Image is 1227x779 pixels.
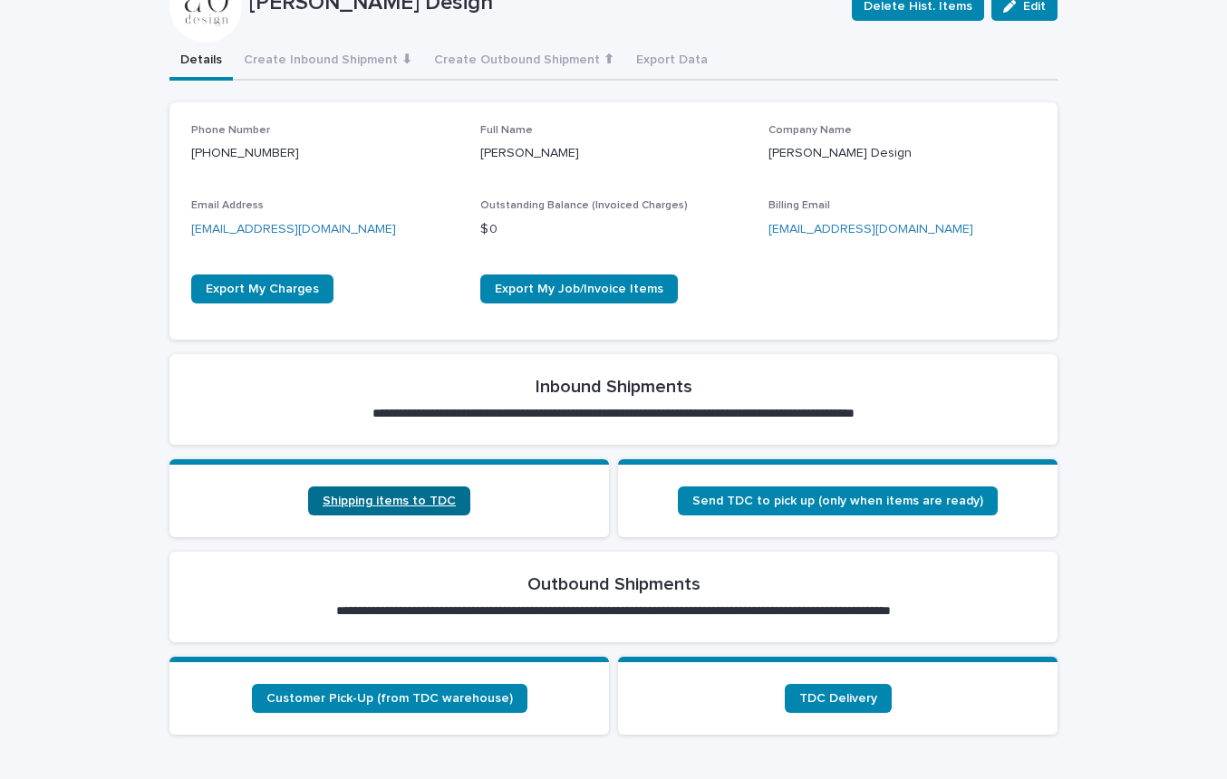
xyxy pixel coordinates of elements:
span: Full Name [480,125,533,136]
p: $ 0 [480,220,748,239]
a: Shipping items to TDC [308,486,470,515]
h2: Inbound Shipments [536,376,692,398]
a: Send TDC to pick up (only when items are ready) [678,486,998,515]
button: Details [169,43,233,81]
button: Create Outbound Shipment ⬆ [423,43,625,81]
a: [EMAIL_ADDRESS][DOMAIN_NAME] [768,223,973,236]
a: Customer Pick-Up (from TDC warehouse) [252,684,527,713]
span: Phone Number [191,125,270,136]
span: Email Address [191,200,264,211]
span: Export My Charges [206,283,319,295]
span: Send TDC to pick up (only when items are ready) [692,495,983,507]
button: Export Data [625,43,719,81]
button: Create Inbound Shipment ⬇ [233,43,423,81]
a: Export My Charges [191,274,333,303]
p: [PERSON_NAME] [480,144,748,163]
a: Export My Job/Invoice Items [480,274,678,303]
span: Customer Pick-Up (from TDC warehouse) [266,692,513,705]
a: TDC Delivery [785,684,892,713]
span: Company Name [768,125,852,136]
p: [PERSON_NAME] Design [768,144,1036,163]
h2: Outbound Shipments [527,573,700,595]
a: [PHONE_NUMBER] [191,147,299,159]
a: [EMAIL_ADDRESS][DOMAIN_NAME] [191,223,396,236]
span: TDC Delivery [799,692,877,705]
span: Shipping items to TDC [323,495,456,507]
span: Billing Email [768,200,830,211]
span: Outstanding Balance (Invoiced Charges) [480,200,688,211]
span: Export My Job/Invoice Items [495,283,663,295]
